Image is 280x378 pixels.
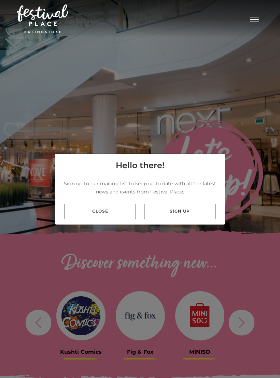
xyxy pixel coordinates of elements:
[246,14,263,24] button: Toggle navigation
[60,179,220,196] p: Sign up to our mailing list to keep up to date with all the latest news and events from Festival ...
[17,4,68,33] img: Festival Place Logo
[65,204,136,219] a: Close
[116,159,165,172] h4: Hello there!
[144,204,215,219] a: Sign up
